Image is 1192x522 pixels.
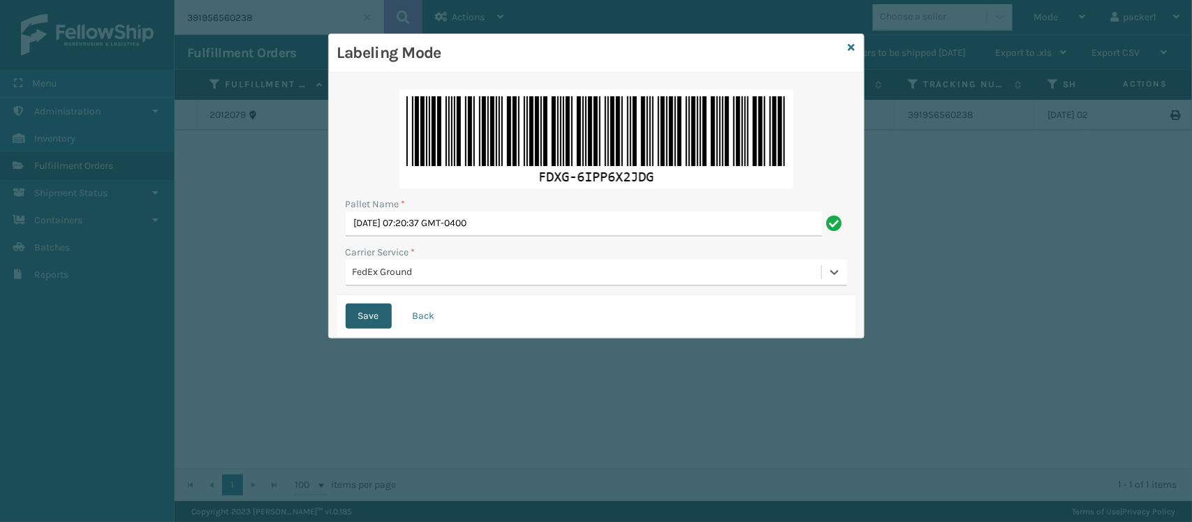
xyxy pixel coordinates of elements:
div: FedEx Ground [353,265,823,280]
button: Back [400,304,448,329]
img: gzciummLfsQAAAAASUVORK5CYII= [399,89,793,188]
button: Save [346,304,392,329]
h3: Labeling Mode [337,43,843,64]
label: Carrier Service [346,245,415,260]
label: Pallet Name [346,197,406,211]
